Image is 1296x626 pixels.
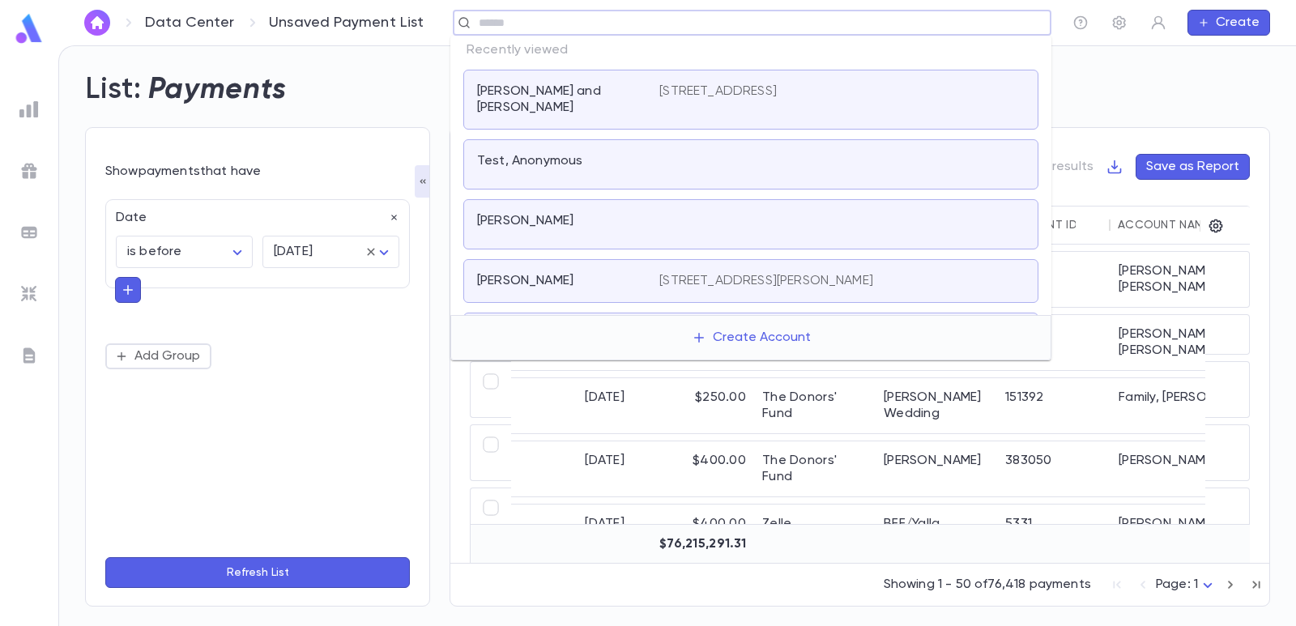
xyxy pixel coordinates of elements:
div: $250.00 [633,378,754,433]
div: [DATE] [511,441,633,496]
div: The Donors' Fund [754,378,876,433]
span: [DATE] [274,245,313,258]
button: Save as Report [1136,154,1250,180]
p: 76418 results [1017,159,1093,175]
div: [PERSON_NAME] [876,441,997,496]
div: is before [116,236,253,268]
span: Page: 1 [1156,578,1198,591]
p: [PERSON_NAME] [477,213,573,229]
img: logo [13,13,45,45]
img: imports_grey.530a8a0e642e233f2baf0ef88e8c9fcb.svg [19,284,39,304]
div: [DATE] [511,505,633,543]
img: reports_grey.c525e4749d1bce6a11f5fe2a8de1b229.svg [19,100,39,119]
div: [DATE] [262,236,399,268]
p: Showing 1 - 50 of 76,418 payments [884,577,1091,593]
div: Account Name [1118,219,1209,232]
button: Refresh List [105,557,410,588]
p: [STREET_ADDRESS] [659,83,777,100]
div: 4205 [997,315,1111,370]
div: The Donors' Fund [754,441,876,496]
img: batches_grey.339ca447c9d9533ef1741baa751efc33.svg [19,223,39,242]
div: BFF/Yalla [876,505,997,543]
img: letters_grey.7941b92b52307dd3b8a917253454ce1c.svg [19,346,39,365]
a: Data Center [145,14,234,32]
div: 4649 [997,252,1111,307]
p: Recently viewed [450,36,1051,65]
div: [PERSON_NAME] Wedding [876,378,997,433]
span: is before [127,245,181,258]
h2: List: [85,72,142,108]
div: Date [106,200,399,226]
p: [STREET_ADDRESS][PERSON_NAME] [659,273,873,289]
div: Zelle [754,505,876,543]
div: [DATE] [511,378,633,433]
div: $400.00 [633,441,754,496]
button: Create Account [679,322,824,353]
p: [PERSON_NAME] [477,273,573,289]
button: Create [1187,10,1270,36]
p: [PERSON_NAME] and [PERSON_NAME] [477,83,640,116]
div: Page: 1 [1156,573,1217,598]
img: home_white.a664292cf8c1dea59945f0da9f25487c.svg [87,16,107,29]
button: Add Group [105,343,211,369]
p: Test, Anonymous [477,153,582,169]
div: 383050 [997,441,1111,496]
div: 5331 [997,505,1111,543]
div: $400.00 [633,505,754,543]
div: $76,215,291.31 [633,525,754,564]
p: Unsaved Payment List [269,14,424,32]
img: campaigns_grey.99e729a5f7ee94e3726e6486bddda8f1.svg [19,161,39,181]
button: Sort [1076,212,1102,238]
h2: Payments [148,72,287,108]
div: 151392 [997,378,1111,433]
div: Show payments that have [105,164,410,180]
